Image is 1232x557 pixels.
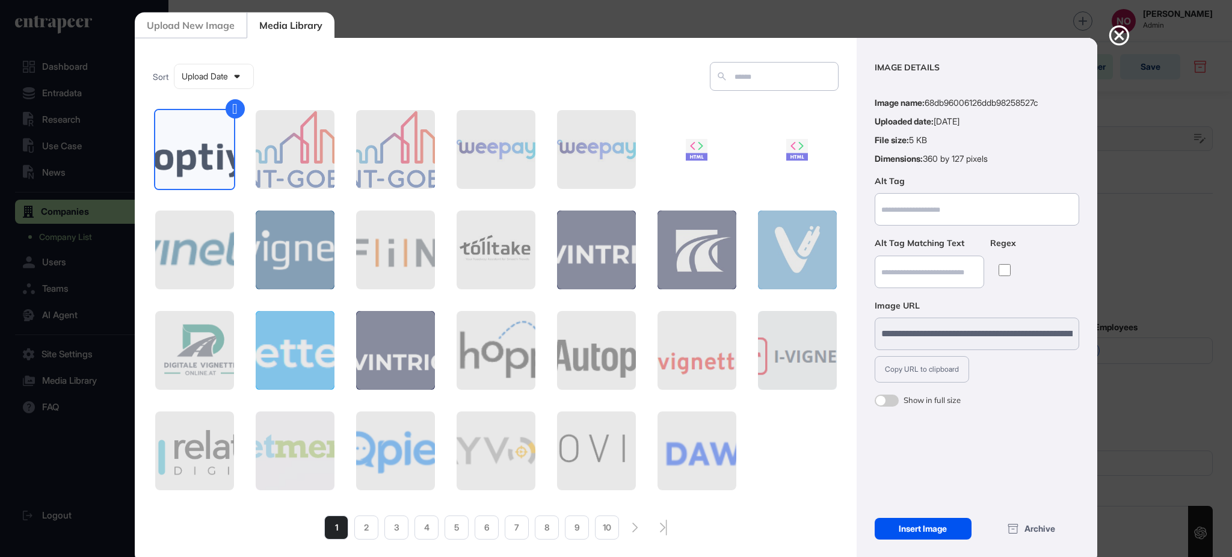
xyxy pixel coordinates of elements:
[875,116,934,126] strong: Uploaded date:
[875,135,1079,145] li: 5 KB
[445,515,469,540] li: 5
[875,62,1079,74] div: Image Details
[384,515,408,540] li: 3
[632,523,638,532] div: search-pagination-next-button
[354,515,378,540] li: 2
[875,117,1079,126] li: [DATE]
[984,518,1080,540] div: Archive
[414,515,439,540] li: 4
[174,64,253,88] div: Upload Date
[535,515,559,540] li: 8
[247,13,334,38] div: Media Library
[505,515,529,540] li: 7
[875,300,1079,312] label: Image URL
[875,176,1079,188] label: Alt Tag
[475,515,499,540] li: 6
[135,13,247,38] div: Upload New Image
[990,238,1019,250] label: Regex
[875,135,909,145] strong: File size:
[904,395,961,407] div: Show in full size
[875,518,972,540] div: Insert Image
[660,520,667,535] div: search-pagination-last-page-button
[875,98,1079,108] li: 68db96006126ddb98258527c
[595,515,619,540] li: 10
[565,515,589,540] li: 9
[875,153,923,164] strong: Dimensions:
[153,70,168,83] span: Sort
[875,238,984,250] label: Alt Tag Matching Text
[875,97,925,108] strong: Image name:
[875,356,969,383] button: Copy URL to clipboard
[324,515,348,540] li: 1
[875,154,1079,164] li: 360 by 127 pixels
